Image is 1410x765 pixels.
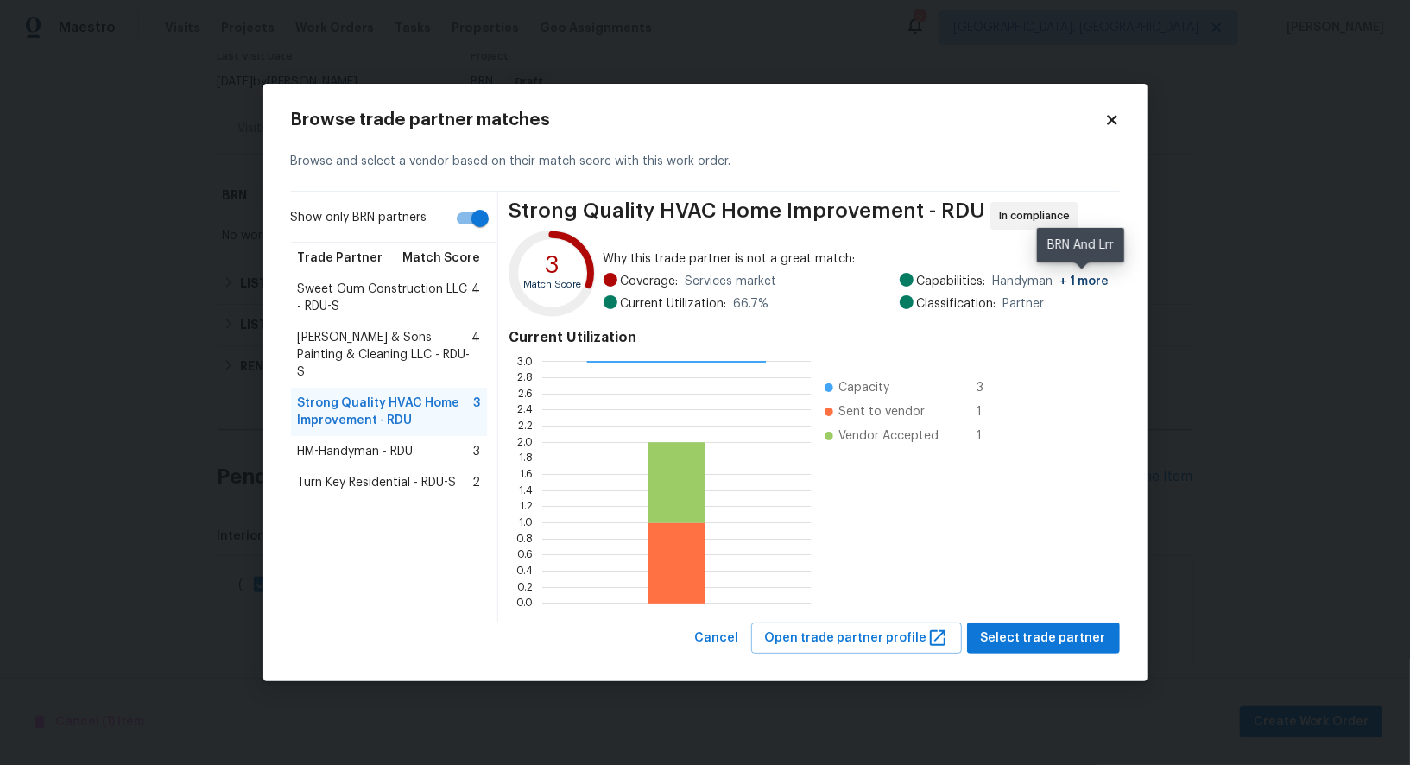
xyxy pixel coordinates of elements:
[1060,275,1110,288] span: + 1 more
[402,250,480,267] span: Match Score
[518,356,534,366] text: 3.0
[298,474,457,491] span: Turn Key Residential - RDU-S
[977,403,1004,420] span: 1
[967,623,1120,654] button: Select trade partner
[977,427,1004,445] span: 1
[519,389,534,399] text: 2.6
[695,628,739,649] span: Cancel
[519,420,534,431] text: 2.2
[688,623,746,654] button: Cancel
[521,501,534,511] text: 1.2
[291,111,1104,129] h2: Browse trade partner matches
[734,295,769,313] span: 66.7 %
[517,597,534,608] text: 0.0
[546,253,560,277] text: 3
[298,443,414,460] span: HM-Handyman - RDU
[520,452,534,463] text: 1.8
[977,379,1004,396] span: 3
[509,202,985,230] span: Strong Quality HVAC Home Improvement - RDU
[1003,295,1045,313] span: Partner
[518,372,534,382] text: 2.8
[518,404,534,414] text: 2.4
[1037,228,1124,262] div: BRN And Lrr
[521,469,534,479] text: 1.6
[621,295,727,313] span: Current Utilization:
[917,295,996,313] span: Classification:
[604,250,1110,268] span: Why this trade partner is not a great match:
[999,207,1077,224] span: In compliance
[520,485,534,496] text: 1.4
[838,403,925,420] span: Sent to vendor
[686,273,777,290] span: Services market
[298,250,383,267] span: Trade Partner
[517,534,534,544] text: 0.8
[472,474,480,491] span: 2
[518,549,534,560] text: 0.6
[473,395,480,429] span: 3
[291,132,1120,192] div: Browse and select a vendor based on their match score with this work order.
[298,395,474,429] span: Strong Quality HVAC Home Improvement - RDU
[298,329,472,381] span: [PERSON_NAME] & Sons Painting & Cleaning LLC - RDU-S
[524,280,582,289] text: Match Score
[765,628,948,649] span: Open trade partner profile
[518,582,534,592] text: 0.2
[621,273,679,290] span: Coverage:
[298,281,472,315] span: Sweet Gum Construction LLC - RDU-S
[751,623,962,654] button: Open trade partner profile
[518,437,534,447] text: 2.0
[838,427,939,445] span: Vendor Accepted
[981,628,1106,649] span: Select trade partner
[520,517,534,528] text: 1.0
[993,273,1110,290] span: Handyman
[291,209,427,227] span: Show only BRN partners
[471,281,480,315] span: 4
[917,273,986,290] span: Capabilities:
[838,379,889,396] span: Capacity
[471,329,480,381] span: 4
[509,329,1109,346] h4: Current Utilization
[517,566,534,576] text: 0.4
[473,443,480,460] span: 3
